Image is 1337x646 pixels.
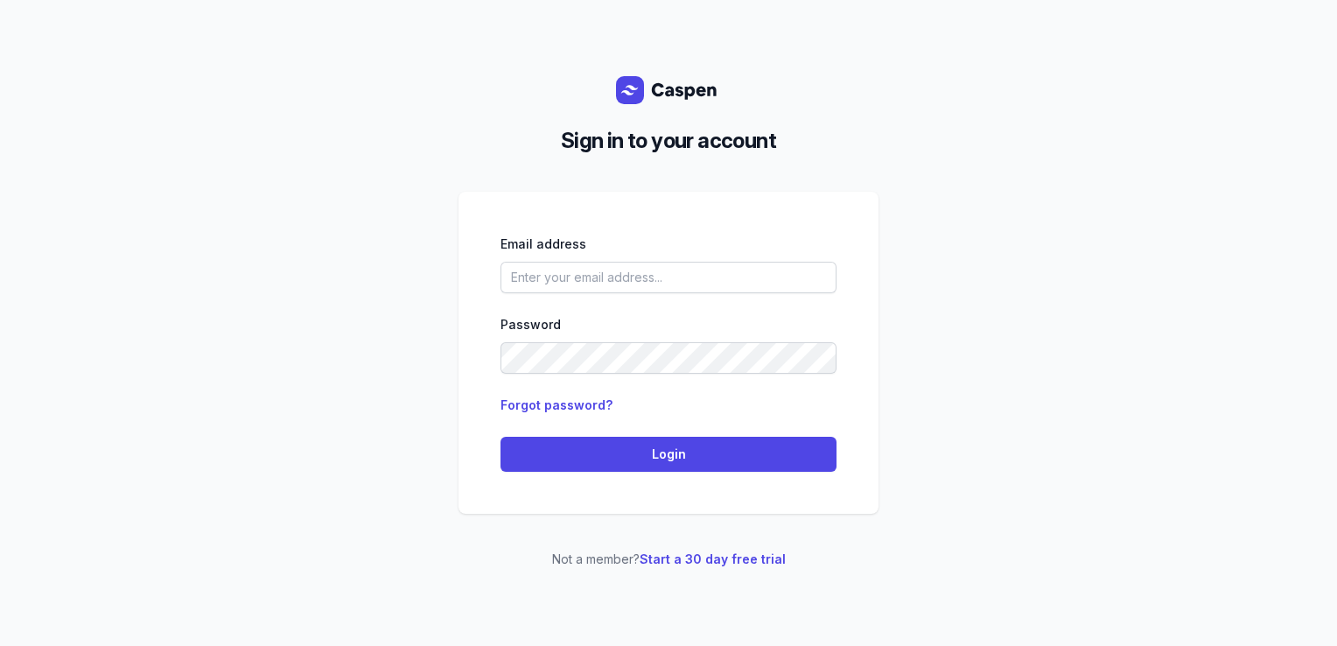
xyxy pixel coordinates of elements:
[500,262,836,293] input: Enter your email address...
[500,234,836,255] div: Email address
[511,444,826,465] span: Login
[500,437,836,472] button: Login
[472,125,864,157] h2: Sign in to your account
[500,314,836,335] div: Password
[500,397,612,412] a: Forgot password?
[640,551,786,566] a: Start a 30 day free trial
[458,549,878,570] p: Not a member?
